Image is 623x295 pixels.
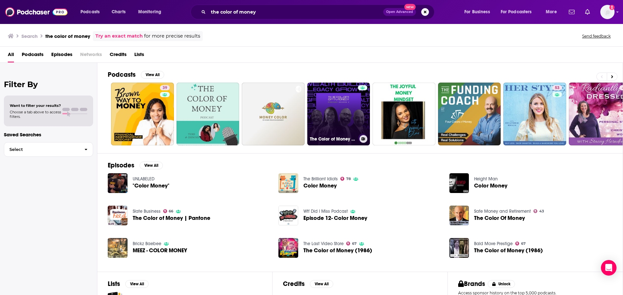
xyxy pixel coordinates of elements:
[303,248,372,253] span: The Color of Money (1986)
[383,8,416,16] button: Open AdvancedNew
[496,7,541,17] button: open menu
[546,7,557,17] span: More
[133,241,161,246] a: Brickz Baebee
[138,7,161,17] span: Monitoring
[474,248,543,253] a: The Color of Money (1986)
[303,209,348,214] a: Wtf Did I Miss Podcast
[4,142,93,157] button: Select
[108,71,136,79] h2: Podcasts
[133,176,154,182] a: UNLABELED
[108,161,163,169] a: EpisodesView All
[80,49,102,62] span: Networks
[515,242,526,245] a: 67
[600,5,615,19] button: Show profile menu
[76,7,108,17] button: open menu
[582,6,592,17] a: Show notifications dropdown
[10,103,61,108] span: Want to filter your results?
[5,6,67,18] img: Podchaser - Follow, Share and Rate Podcasts
[134,49,144,62] span: Lists
[340,177,351,181] a: 78
[80,7,100,17] span: Podcasts
[8,49,14,62] a: All
[22,49,43,62] a: Podcasts
[10,110,61,119] span: Choose a tab above to access filters.
[108,238,128,258] a: MEEZ - COLOR MONEY
[278,238,298,258] img: The Color of Money (1986)
[108,161,134,169] h2: Episodes
[160,85,170,90] a: 39
[163,85,167,91] span: 39
[107,7,129,17] a: Charts
[404,4,416,10] span: New
[4,131,93,138] p: Saved Searches
[108,206,128,225] img: The Color of Money | Pantone
[464,7,490,17] span: For Business
[555,85,559,91] span: 53
[95,32,143,40] a: Try an exact match
[303,215,367,221] a: Episode 12- Color Money
[566,6,577,17] a: Show notifications dropdown
[303,183,337,188] span: Color Money
[45,33,90,39] h3: the color of money
[208,7,383,17] input: Search podcasts, credits, & more...
[278,173,298,193] img: Color Money
[474,183,507,188] a: Color Money
[110,49,127,62] a: Credits
[609,5,615,10] svg: Add a profile image
[108,173,128,193] img: "Color Money"
[21,33,38,39] h3: Search
[460,7,498,17] button: open menu
[449,206,469,225] img: The Color Of Money
[503,83,566,145] a: 53
[458,280,485,288] h2: Brands
[521,242,526,245] span: 67
[541,7,565,17] button: open menu
[283,280,305,288] h2: Credits
[133,215,210,221] a: The Color of Money | Pantone
[552,85,562,90] a: 53
[134,7,170,17] button: open menu
[539,210,544,213] span: 43
[51,49,72,62] a: Episodes
[474,176,498,182] a: Height Man
[133,183,169,188] span: "Color Money"
[108,71,164,79] a: PodcastsView All
[352,242,357,245] span: 67
[501,7,532,17] span: For Podcasters
[580,33,613,39] button: Send feedback
[303,241,344,246] a: The Last Video Store
[133,209,161,214] a: Slate Business
[4,147,79,152] span: Select
[133,248,187,253] a: MEEZ - COLOR MONEY
[449,173,469,193] img: Color Money
[108,280,149,288] a: ListsView All
[386,10,413,14] span: Open Advanced
[4,80,93,89] h2: Filter By
[163,209,174,213] a: 66
[601,260,617,276] div: Open Intercom Messenger
[303,176,338,182] a: The Brilliant Idiots
[474,241,513,246] a: Bald Move Prestige
[310,136,357,142] h3: The Color of Money | Transformative Conversations for Wealth Building
[283,280,333,288] a: CreditsView All
[278,206,298,225] img: Episode 12- Color Money
[310,280,333,288] button: View All
[346,177,351,180] span: 78
[449,238,469,258] img: The Color of Money (1986)
[141,71,164,79] button: View All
